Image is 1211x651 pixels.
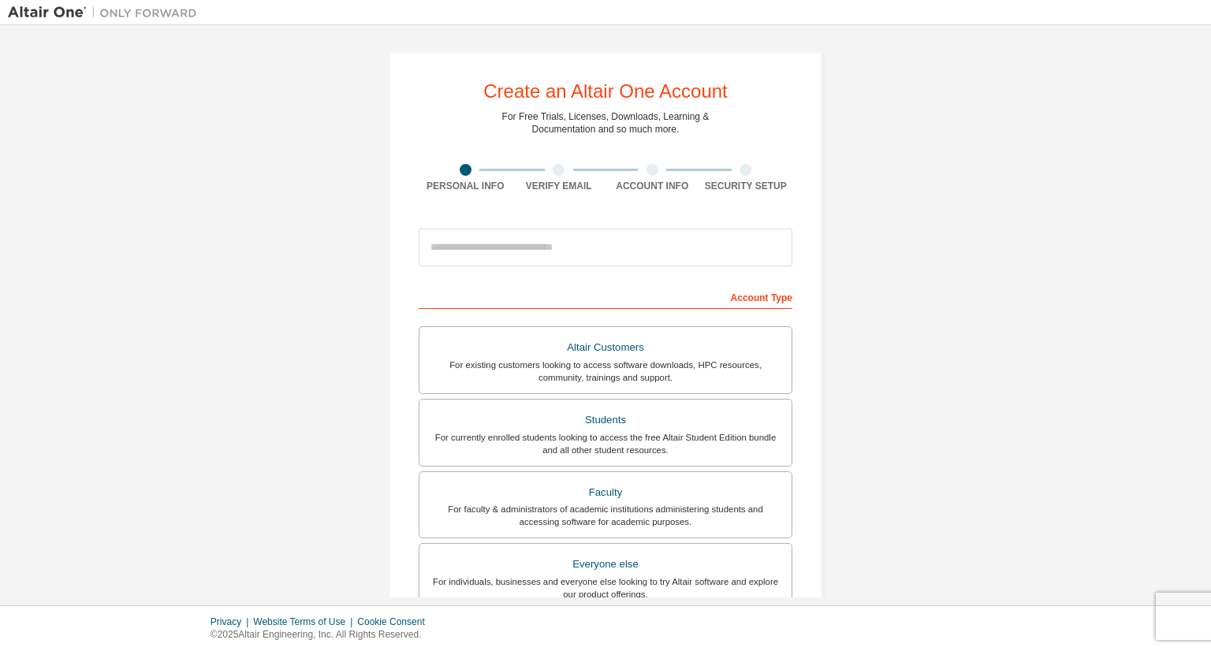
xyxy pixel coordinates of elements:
div: Students [429,409,782,431]
p: © 2025 Altair Engineering, Inc. All Rights Reserved. [211,628,434,642]
div: Account Info [605,180,699,192]
img: Altair One [8,5,205,20]
div: Verify Email [512,180,606,192]
div: Personal Info [419,180,512,192]
div: Faculty [429,482,782,504]
div: Create an Altair One Account [483,82,728,101]
div: For faculty & administrators of academic institutions administering students and accessing softwa... [429,503,782,528]
div: Cookie Consent [357,616,434,628]
div: For currently enrolled students looking to access the free Altair Student Edition bundle and all ... [429,431,782,456]
div: For existing customers looking to access software downloads, HPC resources, community, trainings ... [429,359,782,384]
div: Website Terms of Use [253,616,357,628]
div: For individuals, businesses and everyone else looking to try Altair software and explore our prod... [429,575,782,601]
div: For Free Trials, Licenses, Downloads, Learning & Documentation and so much more. [502,110,710,136]
div: Account Type [419,284,792,309]
div: Privacy [211,616,253,628]
div: Security Setup [699,180,793,192]
div: Altair Customers [429,337,782,359]
div: Everyone else [429,553,782,575]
